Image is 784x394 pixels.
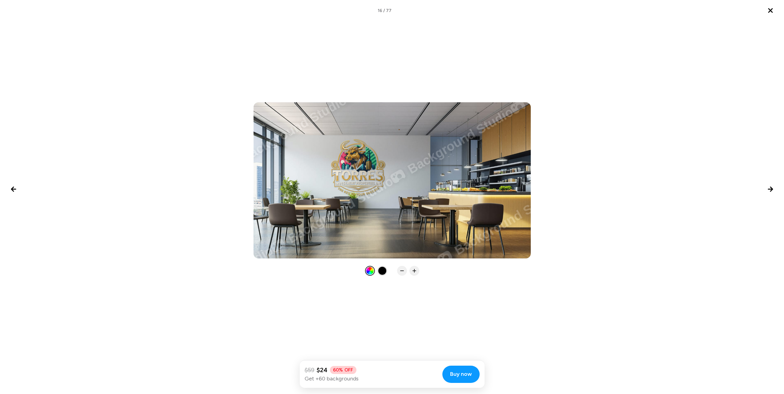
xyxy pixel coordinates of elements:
[378,267,386,275] div: Dark
[317,365,327,375] span: $24
[378,7,392,14] span: 16 / 77
[397,266,407,276] div: Scale down logo
[6,182,21,197] button: Previous image
[763,182,778,197] button: Next image
[442,366,480,383] button: Buy now
[450,370,472,378] span: Buy now
[409,266,419,276] div: Scale up logo
[366,267,374,274] div: Original
[305,365,314,375] span: $59
[305,375,437,383] p: Get +60 backgrounds
[330,366,356,374] span: 60% OFF
[763,3,778,18] button: Close lightbox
